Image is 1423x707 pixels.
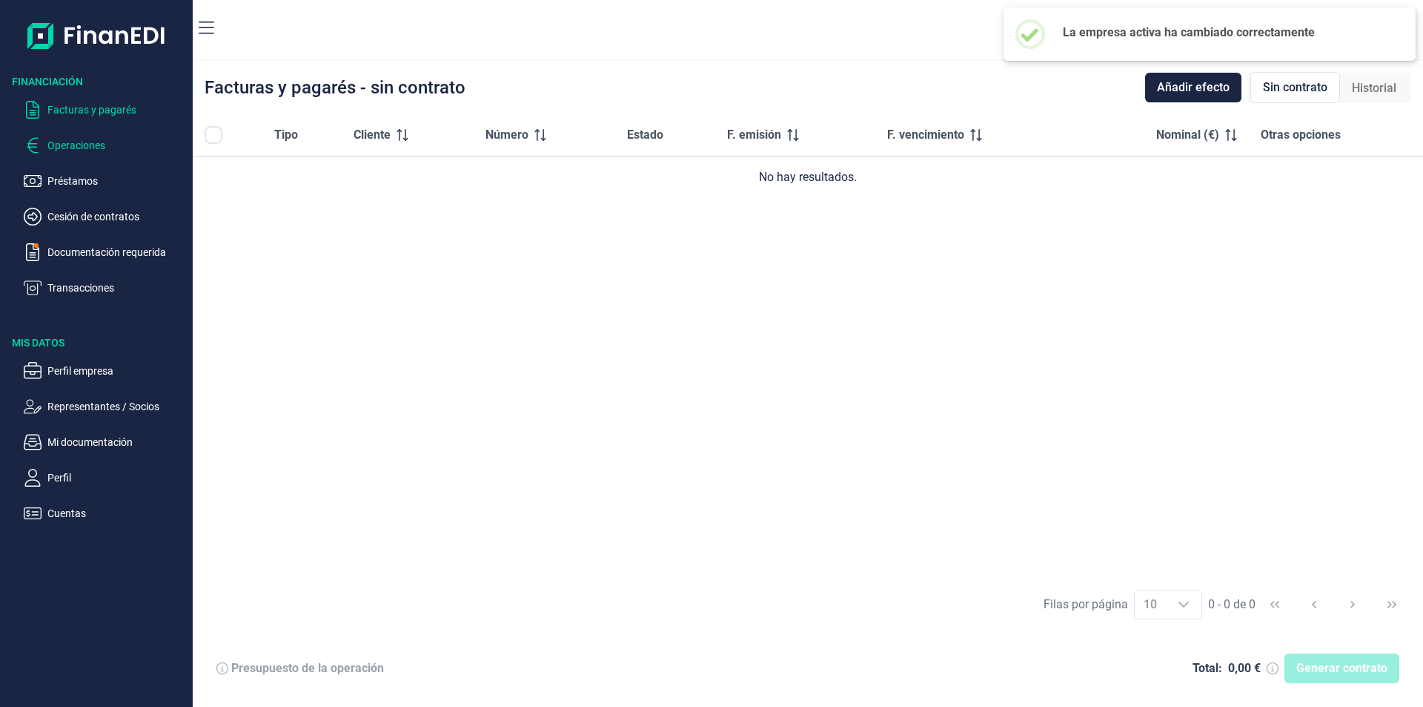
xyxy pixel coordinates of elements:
p: Mi documentación [47,433,187,451]
button: Perfil [24,469,187,487]
span: Número [485,126,528,144]
div: Presupuesto de la operación [231,661,384,676]
button: Documentación requerida [24,243,187,261]
img: Logo de aplicación [27,12,166,59]
div: Choose [1166,591,1201,619]
p: Operaciones [47,137,187,154]
button: Transacciones [24,279,187,297]
div: Sin contrato [1250,72,1340,103]
button: Préstamos [24,172,187,190]
p: Facturas y pagarés [47,101,187,119]
span: Estado [627,126,663,144]
div: Historial [1340,73,1408,103]
p: Cesión de contratos [47,208,187,226]
span: Sin contrato [1263,79,1327,96]
button: Operaciones [24,137,187,154]
div: All items unselected [205,126,222,144]
p: Cuentas [47,504,187,522]
button: First Page [1257,587,1293,622]
p: Documentación requerida [47,243,187,261]
button: Representantes / Socios [24,398,187,415]
p: Transacciones [47,279,187,297]
div: Total: [1193,661,1222,676]
button: Facturas y pagarés [24,101,187,119]
button: Cuentas [24,504,187,522]
button: Last Page [1374,587,1410,622]
span: F. vencimiento [887,126,964,144]
p: Perfil [47,469,187,487]
div: No hay resultados. [205,168,1411,186]
button: Añadir efecto [1145,73,1241,102]
span: Historial [1352,79,1396,97]
span: Nominal (€) [1156,126,1219,144]
div: 0,00 € [1228,661,1261,676]
button: Next Page [1335,587,1370,622]
span: F. emisión [727,126,781,144]
div: Filas por página [1044,596,1128,614]
span: Cliente [354,126,391,144]
span: Añadir efecto [1157,79,1230,96]
p: Representantes / Socios [47,398,187,415]
button: Mi documentación [24,433,187,451]
button: Previous Page [1296,587,1332,622]
button: Perfil empresa [24,362,187,380]
button: Cesión de contratos [24,208,187,226]
span: 0 - 0 de 0 [1208,599,1256,611]
h2: La empresa activa ha cambiado correctamente [1063,25,1392,39]
p: Perfil empresa [47,362,187,380]
span: Otras opciones [1261,126,1341,144]
div: Facturas y pagarés - sin contrato [205,79,465,96]
p: Préstamos [47,172,187,190]
span: Tipo [274,126,298,144]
